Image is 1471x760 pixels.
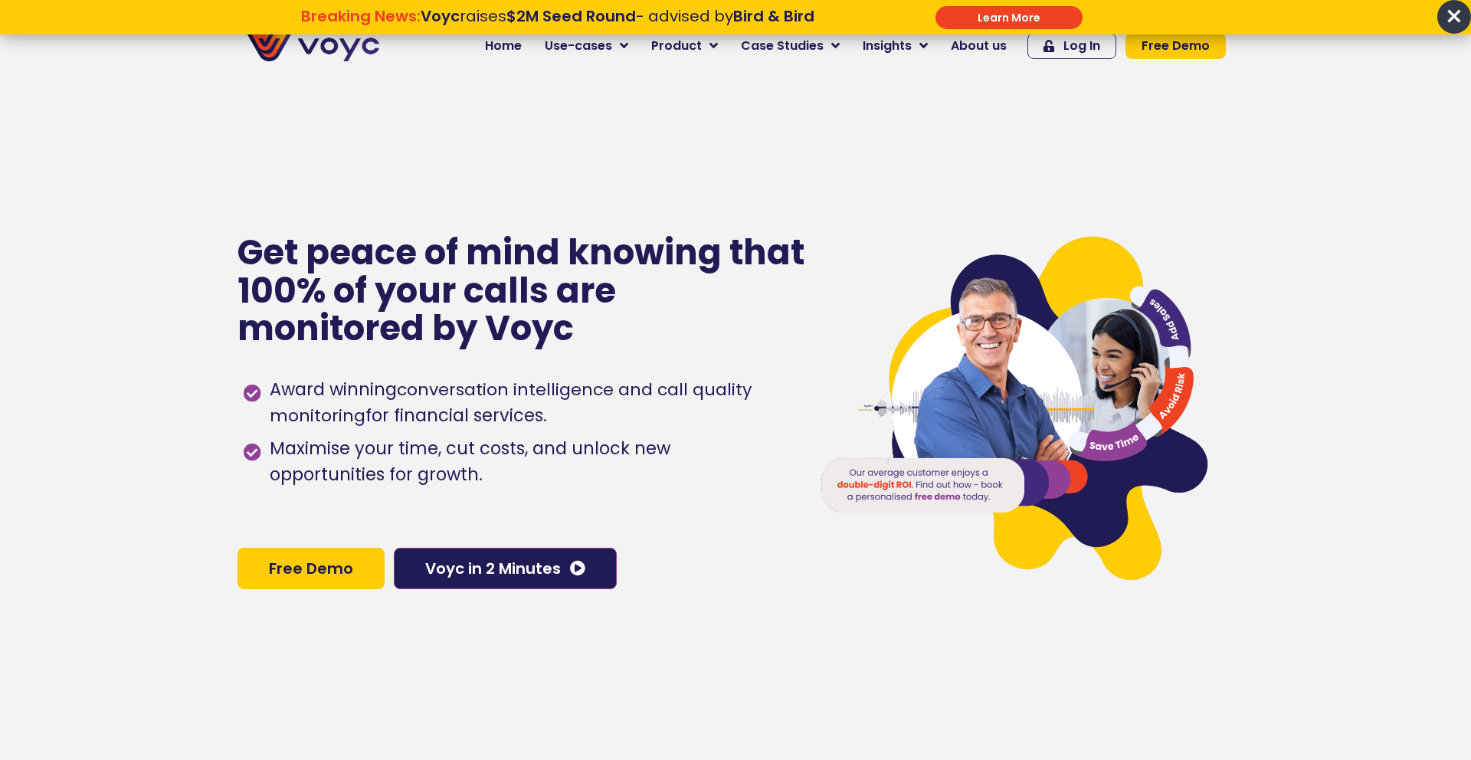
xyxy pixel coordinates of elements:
a: Voyc in 2 Minutes [394,548,617,589]
div: Submit [935,6,1083,29]
a: Free Demo [1125,33,1226,59]
span: Free Demo [269,561,353,576]
span: raises - advised by [421,5,814,27]
strong: Bird & Bird [733,5,814,27]
span: Insights [863,37,912,55]
strong: Breaking News: [301,5,421,27]
span: Product [651,37,702,55]
span: Log In [1063,40,1100,52]
a: Free Demo [238,548,385,589]
a: Insights [851,31,939,61]
img: voyc-full-logo [245,31,379,61]
span: Maximise your time, cut costs, and unlock new opportunities for growth. [266,436,789,488]
h1: conversation intelligence and call quality monitoring [270,378,752,427]
strong: $2M Seed Round [506,5,636,27]
a: Home [473,31,533,61]
p: Get peace of mind knowing that 100% of your calls are monitored by Voyc [238,234,807,348]
a: Case Studies [729,31,851,61]
div: Breaking News: Voyc raises $2M Seed Round - advised by Bird & Bird [224,7,893,44]
span: Use-cases [545,37,612,55]
span: Voyc in 2 Minutes [425,561,561,576]
span: Award winning for financial services. [266,377,789,429]
a: Log In [1027,33,1116,59]
strong: Voyc [421,5,460,27]
span: About us [951,37,1007,55]
span: Free Demo [1142,40,1210,52]
a: Product [640,31,729,61]
span: Home [485,37,522,55]
a: About us [939,31,1018,61]
a: Use-cases [533,31,640,61]
span: Case Studies [741,37,824,55]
